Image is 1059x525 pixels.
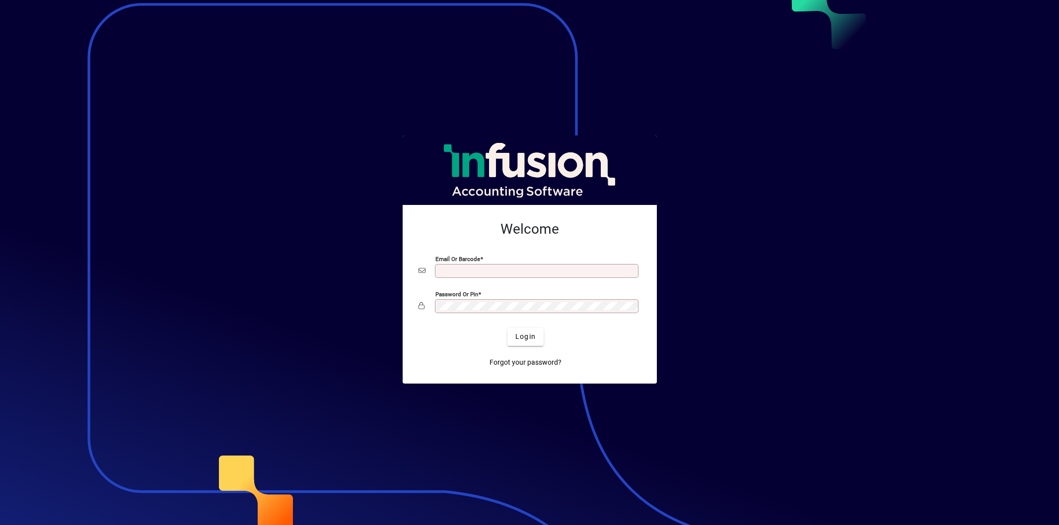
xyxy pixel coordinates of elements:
[419,221,641,238] h2: Welcome
[515,331,536,342] span: Login
[435,290,478,297] mat-label: Password or Pin
[435,255,480,262] mat-label: Email or Barcode
[490,357,562,368] span: Forgot your password?
[486,354,565,372] a: Forgot your password?
[507,328,544,346] button: Login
